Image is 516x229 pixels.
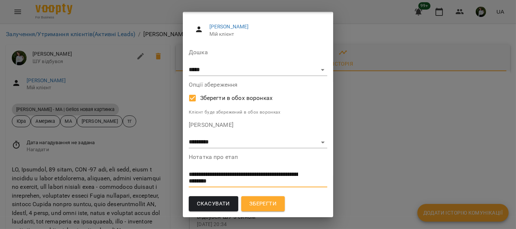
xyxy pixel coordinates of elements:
span: Скасувати [197,199,230,209]
span: Зберегти в обох воронках [200,94,273,103]
button: Скасувати [189,196,238,212]
a: [PERSON_NAME] [209,24,249,30]
button: Зберегти [241,196,285,212]
label: Опції збереження [189,82,327,88]
label: Нотатка про етап [189,154,327,160]
span: Зберегти [249,199,277,209]
p: Клієнт буде збережений в обох воронках [189,109,327,116]
label: [PERSON_NAME] [189,122,327,128]
label: Дошка [189,49,327,55]
span: Мій клієнт [209,31,321,38]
